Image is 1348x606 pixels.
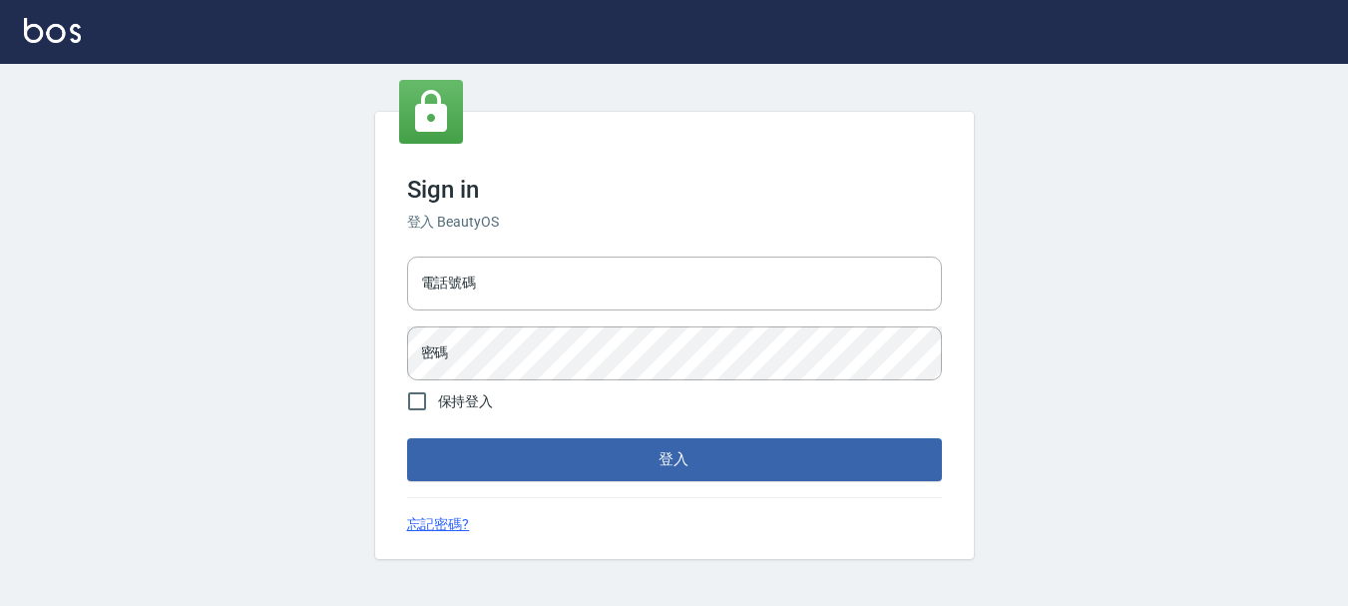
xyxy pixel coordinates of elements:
[407,438,942,480] button: 登入
[438,391,494,412] span: 保持登入
[24,18,81,43] img: Logo
[407,514,470,535] a: 忘記密碼?
[407,176,942,204] h3: Sign in
[407,212,942,233] h6: 登入 BeautyOS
